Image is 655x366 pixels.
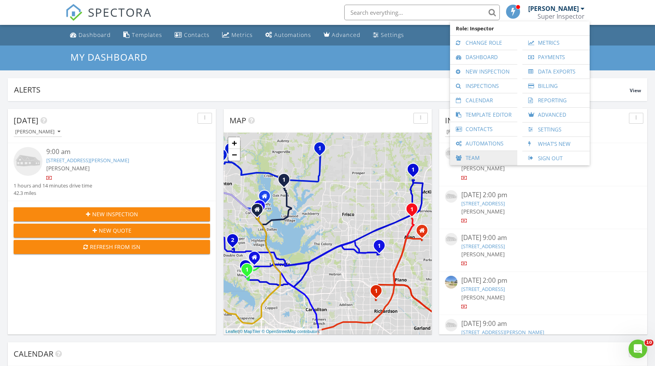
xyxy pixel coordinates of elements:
div: 405 Canyon Oaks Dr, Argyle, TX 76226 [233,240,237,244]
i: 1 [282,177,285,183]
i: 1 [318,146,321,151]
span: [PERSON_NAME] [46,165,90,172]
button: New Inspection [14,207,210,221]
div: Dashboard [79,31,111,39]
div: 1949 Pin Oak Dr, Flower Mound Texas 75028 [254,257,259,262]
a: [DATE] 2:00 pm [STREET_ADDRESS] [PERSON_NAME] [445,190,641,225]
span: [PERSON_NAME] [461,294,505,301]
a: Data Exports [526,65,586,79]
span: New Inspection [92,210,138,218]
div: 1825 Quail Run Road, Corinth TX 76208 [259,206,264,210]
img: house-placeholder-square-ca63347ab8c70e15b013bc22427d3df0f7f082c62ce06d78aee8ec4e70df452f.jpg [445,147,457,159]
div: 6704 Timothy Dr, Plano, TX 75023 [379,245,384,250]
div: Metrics [231,31,253,39]
a: Contacts [172,28,213,42]
a: [DATE] 2:00 pm [STREET_ADDRESS] [PERSON_NAME] [445,276,641,310]
a: Dashboard [454,50,513,64]
span: New Quote [99,226,131,235]
a: © OpenStreetMap contributors [262,329,320,334]
img: streetview [445,276,457,288]
a: [DATE] 9:00 am [STREET_ADDRESS] [PERSON_NAME] [445,147,641,182]
span: In Progress [445,115,494,126]
a: Metrics [219,28,256,42]
button: [PERSON_NAME] [445,127,493,137]
a: Settings [370,28,407,42]
span: My Dashboard [70,51,147,63]
a: Change Role [454,36,513,50]
div: Advanced [332,31,361,39]
a: Calendar [454,93,513,107]
span: 10 [644,340,653,346]
img: house-placeholder-square-ca63347ab8c70e15b013bc22427d3df0f7f082c62ce06d78aee8ec4e70df452f.jpg [445,190,457,203]
i: 1 [410,207,413,212]
a: Settings [526,123,586,137]
a: What's New [526,137,586,151]
a: [STREET_ADDRESS] [461,243,505,250]
a: Inspections [454,79,513,93]
div: 2004 Jumper Fields Dr, Aubrey, TX 76227 [320,148,324,152]
div: 1309 Marigold Drive, Allen TX 75002 [422,230,427,235]
a: Billing [526,79,586,93]
div: Automations [274,31,311,39]
div: 560 Jay Street, Shady Shores TX 76208 [264,196,269,201]
button: New Quote [14,224,210,238]
a: Automations (Basic) [262,28,314,42]
div: 42.3 miles [14,189,92,197]
span: Map [229,115,246,126]
a: © MapTiler [240,329,261,334]
a: Contacts [454,122,513,136]
a: Zoom in [228,137,240,149]
div: 9:00 am [46,147,194,157]
span: Role: Inspector [454,21,586,35]
img: The Best Home Inspection Software - Spectora [65,4,82,21]
span: [PERSON_NAME] [461,165,505,172]
div: | [224,328,322,335]
button: [PERSON_NAME] [14,127,62,137]
div: Super Inspector [538,12,585,20]
a: Metrics [526,36,586,50]
a: Sign Out [526,151,586,165]
div: [PERSON_NAME] [528,5,579,12]
a: [STREET_ADDRESS] [461,200,505,207]
div: [DATE] 2:00 pm [461,190,625,200]
div: Contacts [184,31,210,39]
a: [STREET_ADDRESS] [461,285,505,292]
div: [DATE] 2:00 pm [461,276,625,285]
div: Refresh from ISN [20,243,204,251]
div: [PERSON_NAME] [447,129,492,135]
a: Reporting [526,93,586,107]
i: 1 [245,267,249,273]
a: New Inspection [454,65,513,79]
div: 2337 Suntree Ln, Flower Mound, TX 75022 [247,269,252,274]
div: 2332 Indiangrass Ct, McKinney, TX 75071 [413,169,418,174]
a: [STREET_ADDRESS][PERSON_NAME] [461,329,544,336]
img: house-placeholder-square-ca63347ab8c70e15b013bc22427d3df0f7f082c62ce06d78aee8ec4e70df452f.jpg [445,319,457,331]
a: Template Editor [454,108,513,122]
a: Advanced [526,108,586,122]
div: [DATE] 9:00 am [461,319,625,329]
a: [DATE] 9:00 am [STREET_ADDRESS][PERSON_NAME] [PERSON_NAME] [445,319,641,354]
span: Calendar [14,348,53,359]
i: 1 [412,167,415,173]
a: SPECTORA [65,11,152,27]
span: [PERSON_NAME] [461,250,505,258]
i: 1 [378,243,381,249]
span: [DATE] [14,115,39,126]
div: 8704 Wagon Trl, Cross Roads, TX 76227 [284,179,289,184]
span: [PERSON_NAME] [461,208,505,215]
div: Alerts [14,84,630,95]
a: Payments [526,50,586,64]
a: [DATE] 9:00 am [STREET_ADDRESS] [PERSON_NAME] [445,233,641,268]
img: house-placeholder-square-ca63347ab8c70e15b013bc22427d3df0f7f082c62ce06d78aee8ec4e70df452f.jpg [445,233,457,245]
a: Leaflet [226,329,238,334]
a: Advanced [320,28,364,42]
div: 1 hours and 14 minutes drive time [14,182,92,189]
iframe: Intercom live chat [629,340,647,358]
button: Refresh from ISN [14,240,210,254]
a: Dashboard [67,28,114,42]
a: Automations [454,137,513,151]
i: 1 [375,289,378,294]
span: SPECTORA [88,4,152,20]
a: 9:00 am [STREET_ADDRESS][PERSON_NAME] [PERSON_NAME] 1 hours and 14 minutes drive time 42.3 miles [14,147,210,197]
div: 846 Belltown Dr, Allen, TX 75013 [412,209,417,214]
